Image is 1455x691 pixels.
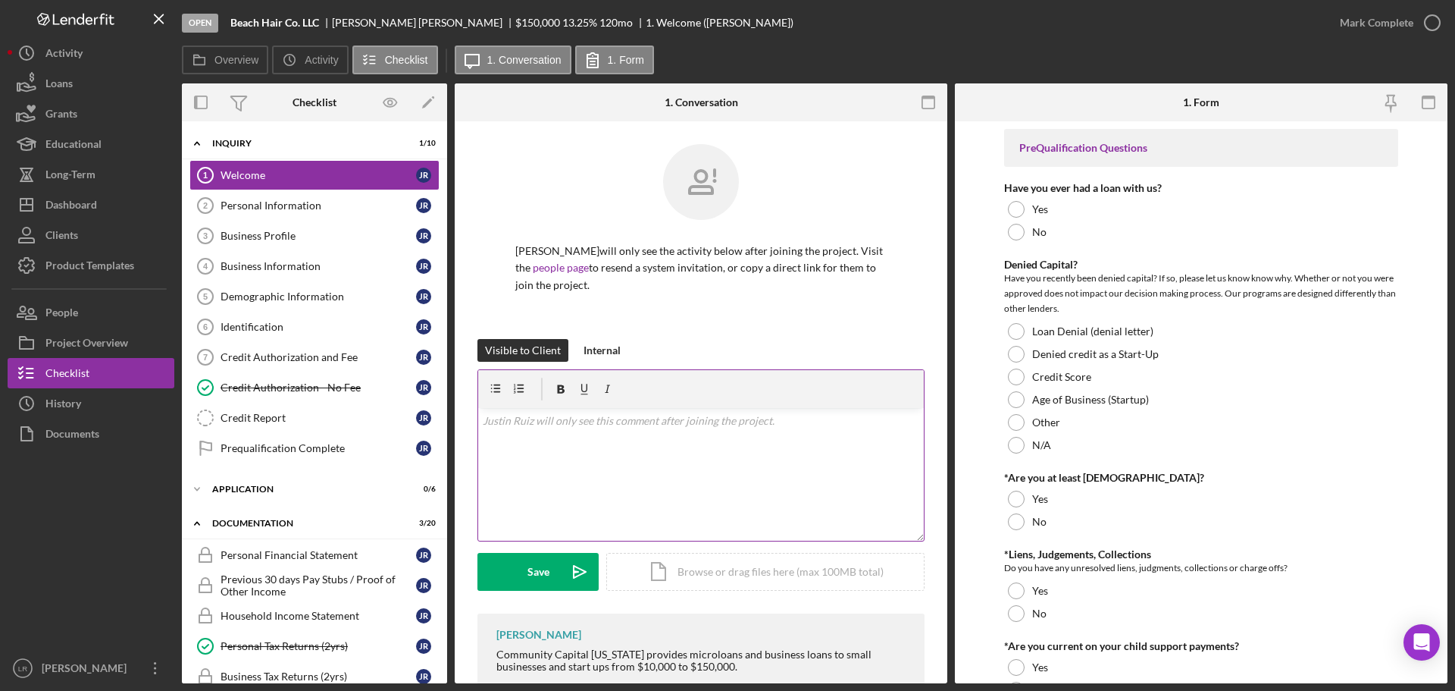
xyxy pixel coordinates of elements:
[527,553,549,591] div: Save
[212,485,398,494] div: Application
[416,380,431,395] div: J R
[189,160,440,190] a: 1WelcomeJR
[189,403,440,433] a: Credit ReportJR
[1032,585,1048,597] label: Yes
[45,129,102,163] div: Educational
[416,578,431,593] div: J R
[416,168,431,183] div: J R
[45,159,95,193] div: Long-Term
[599,17,633,29] div: 120 mo
[576,339,628,362] button: Internal
[45,68,73,102] div: Loans
[8,159,174,190] a: Long-Term
[515,16,560,29] span: $150,000
[8,129,174,159] button: Educational
[416,441,431,456] div: J R
[45,38,83,72] div: Activity
[45,419,99,453] div: Documents
[182,14,218,33] div: Open
[18,664,27,673] text: LR
[189,221,440,251] a: 3Business ProfileJR
[203,231,208,240] tspan: 3
[416,608,431,623] div: J R
[416,289,431,304] div: J R
[665,96,738,108] div: 1. Conversation
[1004,548,1398,561] div: *Liens, Judgements, Collections
[8,297,174,328] button: People
[221,573,416,598] div: Previous 30 days Pay Stubs / Proof of Other Income
[8,190,174,220] button: Dashboard
[408,139,436,148] div: 1 / 10
[8,358,174,388] a: Checklist
[8,419,174,449] button: Documents
[45,388,81,422] div: History
[221,412,416,424] div: Credit Report
[189,281,440,312] a: 5Demographic InformationJR
[8,99,174,129] a: Grants
[221,321,416,333] div: Identification
[230,17,319,29] b: Beach Hair Co. LLC
[189,372,440,403] a: Credit Authorization - No FeeJR
[1032,371,1091,383] label: Credit Score
[1032,348,1159,360] label: Denied credit as a Start-Up
[385,54,428,66] label: Checklist
[8,388,174,419] button: History
[408,519,436,528] div: 3 / 20
[189,312,440,342] a: 6IdentificationJR
[189,631,440,661] a: Personal Tax Returns (2yrs)JR
[189,570,440,601] a: Previous 30 days Pay Stubs / Proof of Other IncomeJR
[1032,516,1047,528] label: No
[221,382,416,394] div: Credit Authorization - No Fee
[221,640,416,652] div: Personal Tax Returns (2yrs)
[221,199,416,212] div: Personal Information
[515,243,887,294] p: [PERSON_NAME] will only see the activity below after joining the project. Visit the to resend a s...
[38,653,136,687] div: [PERSON_NAME]
[533,261,589,274] a: people page
[575,46,654,74] button: 1. Form
[1325,8,1447,38] button: Mark Complete
[8,38,174,68] button: Activity
[203,353,208,362] tspan: 7
[416,198,431,213] div: J R
[8,68,174,99] button: Loans
[1004,640,1398,652] div: *Are you current on your child support payments?
[1032,608,1047,620] label: No
[8,250,174,281] button: Product Templates
[562,17,597,29] div: 13.25 %
[45,190,97,224] div: Dashboard
[212,519,398,528] div: Documentation
[182,46,268,74] button: Overview
[416,410,431,426] div: J R
[1004,259,1398,271] div: Denied Capital?
[416,669,431,684] div: J R
[455,46,571,74] button: 1. Conversation
[408,485,436,494] div: 0 / 6
[214,54,258,66] label: Overview
[487,54,562,66] label: 1. Conversation
[1004,271,1398,316] div: Have you recently been denied capital? If so, please let us know know why. Whether or not you wer...
[496,629,581,641] div: [PERSON_NAME]
[221,230,416,242] div: Business Profile
[1004,561,1398,576] div: Do you have any unresolved liens, judgments, collections or charge offs?
[221,442,416,454] div: Prequalification Complete
[1183,96,1219,108] div: 1. Form
[45,99,77,133] div: Grants
[1032,203,1048,215] label: Yes
[1403,624,1440,661] div: Open Intercom Messenger
[1032,394,1149,406] label: Age of Business (Startup)
[416,639,431,654] div: J R
[584,339,621,362] div: Internal
[416,228,431,243] div: J R
[221,549,416,561] div: Personal Financial Statement
[221,671,416,683] div: Business Tax Returns (2yrs)
[8,220,174,250] button: Clients
[1032,439,1051,451] label: N/A
[212,139,398,148] div: Inquiry
[416,259,431,274] div: J R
